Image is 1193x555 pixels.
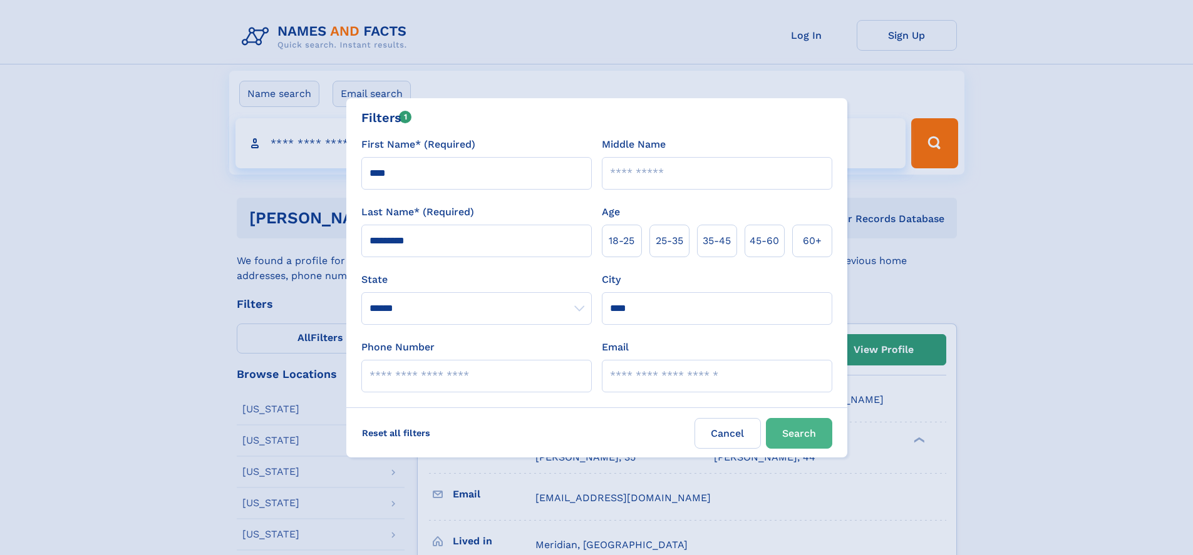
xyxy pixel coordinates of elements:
label: Age [602,205,620,220]
label: Middle Name [602,137,666,152]
span: 60+ [803,233,822,248]
button: Search [766,418,832,449]
span: 45‑60 [750,233,779,248]
div: Filters [361,108,412,127]
label: City [602,272,621,287]
label: Cancel [695,418,761,449]
label: First Name* (Required) [361,137,475,152]
label: State [361,272,592,287]
label: Phone Number [361,340,435,355]
span: 35‑45 [703,233,731,248]
label: Last Name* (Required) [361,205,474,220]
label: Email [602,340,629,355]
span: 18‑25 [609,233,634,248]
label: Reset all filters [354,418,438,448]
span: 25‑35 [656,233,683,248]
